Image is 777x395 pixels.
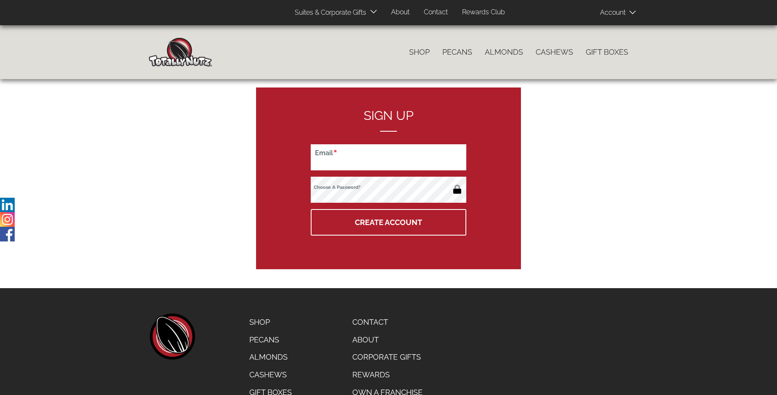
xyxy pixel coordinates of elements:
a: Cashews [243,366,298,384]
a: Almonds [243,348,298,366]
a: Corporate Gifts [346,348,429,366]
a: About [346,331,429,349]
a: Pecans [436,43,478,61]
a: Pecans [243,331,298,349]
a: Contact [346,313,429,331]
a: Rewards Club [456,4,511,21]
a: home [149,313,195,360]
img: Home [149,38,212,66]
input: Email [311,144,466,170]
a: Shop [243,313,298,331]
a: Shop [403,43,436,61]
a: Cashews [529,43,579,61]
a: Almonds [478,43,529,61]
a: Suites & Corporate Gifts [288,5,369,21]
button: Create Account [311,209,466,236]
a: Gift Boxes [579,43,634,61]
a: Contact [418,4,454,21]
h2: Sign up [311,109,466,132]
a: About [385,4,416,21]
a: Rewards [346,366,429,384]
